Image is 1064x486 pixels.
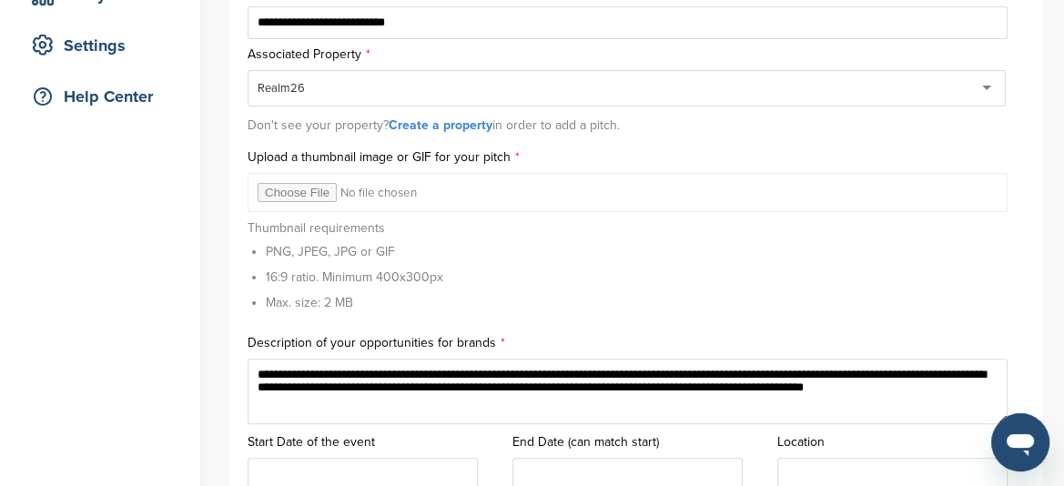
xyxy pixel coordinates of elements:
label: Associated Property [248,48,1024,61]
li: 16:9 ratio. Minimum 400x300px [266,268,443,287]
li: PNG, JPEG, JPG or GIF [266,242,443,261]
div: Don't see your property? in order to add a pitch. [248,109,1024,142]
div: Help Center [27,80,182,113]
label: Location [777,436,1024,449]
label: Start Date of the event [248,436,494,449]
div: Settings [27,29,182,62]
a: Help Center [18,76,182,117]
a: Settings [18,25,182,66]
label: End Date (can match start) [512,436,759,449]
iframe: Button to launch messaging window [991,413,1049,471]
label: Upload a thumbnail image or GIF for your pitch [248,151,1024,164]
a: Create a property [389,117,492,133]
div: Realm26 [258,80,305,96]
label: Description of your opportunities for brands [248,337,1024,349]
li: Max. size: 2 MB [266,293,443,312]
div: Thumbnail requirements [248,221,443,319]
